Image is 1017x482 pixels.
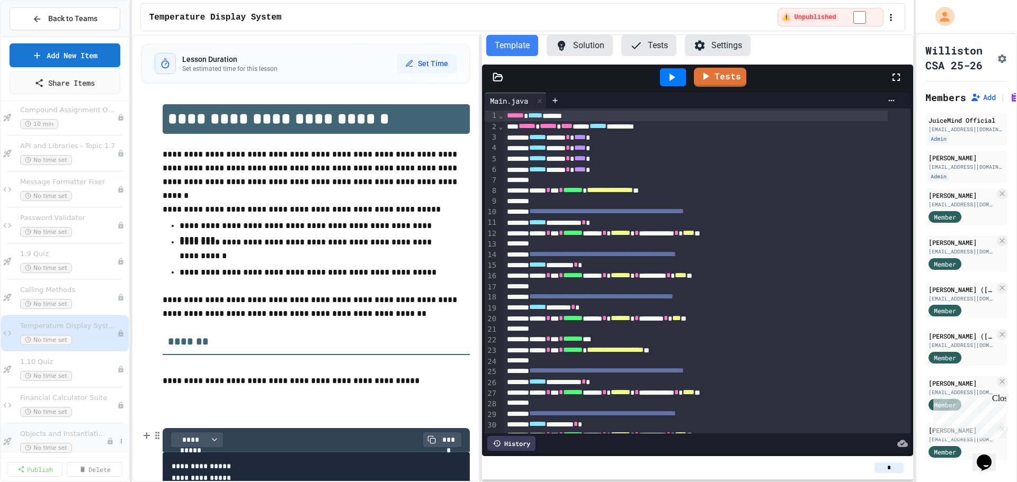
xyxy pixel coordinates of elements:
div: 30 [485,420,498,431]
span: Back to Teams [48,13,97,24]
div: 23 [485,345,498,356]
div: 18 [485,292,498,303]
iframe: chat widget [973,440,1006,471]
div: Chat with us now!Close [4,4,73,67]
div: 26 [485,378,498,388]
div: 13 [485,239,498,250]
div: [PERSON_NAME] [929,190,995,200]
span: Member [934,353,956,362]
div: 29 [485,410,498,420]
div: 11 [485,217,498,228]
button: Assignment Settings [997,51,1007,64]
div: 1 [485,111,498,121]
div: Admin [929,172,949,181]
div: [PERSON_NAME] [929,153,1004,162]
div: 15 [485,260,498,271]
div: Unpublished [117,150,124,157]
button: Tests [621,35,676,56]
div: 22 [485,335,498,345]
button: Template [486,35,538,56]
input: publish toggle [841,11,879,24]
div: Unpublished [117,222,124,229]
div: History [487,436,536,451]
div: My Account [924,4,957,29]
a: Delete [67,462,122,477]
div: Main.java [485,95,533,106]
div: Unpublished [117,366,124,373]
div: [PERSON_NAME] ([PERSON_NAME] [929,285,995,294]
span: Member [934,259,956,269]
span: Objects and Instantiation [20,430,106,439]
span: No time set [20,263,72,273]
div: 17 [485,282,498,293]
p: Set estimated time for this lesson [182,65,278,73]
div: [EMAIL_ADDRESS][DOMAIN_NAME] [929,125,1004,133]
iframe: chat widget [929,394,1006,439]
a: Publish [7,462,63,477]
span: Fold line [498,111,503,120]
div: Main.java [485,93,547,108]
div: 21 [485,324,498,335]
div: [EMAIL_ADDRESS][DOMAIN_NAME] [929,435,995,443]
span: No time set [20,335,72,345]
span: Compound Assignment Operators [20,106,117,115]
a: Add New Item [10,43,120,67]
div: 16 [485,271,498,281]
div: Unpublished [117,186,124,193]
button: Add [970,92,996,103]
span: Temperature Display System [20,322,117,331]
div: JuiceMind Official [929,115,1004,125]
span: No time set [20,191,72,201]
div: 27 [485,388,498,399]
span: No time set [20,407,72,417]
button: Settings [685,35,751,56]
button: Solution [547,35,613,56]
div: 19 [485,303,498,314]
h3: Lesson Duration [182,54,278,65]
div: 2 [485,122,498,132]
span: No time set [20,155,72,165]
div: Unpublished [117,294,124,301]
div: Unpublished [106,438,114,445]
div: [PERSON_NAME] [929,378,995,388]
div: Unpublished [117,258,124,265]
span: 1.10 Quiz [20,358,117,367]
span: Password Validator [20,214,117,223]
span: No time set [20,227,72,237]
span: 10 min [20,119,58,129]
div: [PERSON_NAME] [929,425,995,435]
div: Unpublished [117,402,124,409]
div: 6 [485,165,498,175]
button: Set Time [397,54,457,73]
div: 5 [485,154,498,165]
div: 14 [485,250,498,260]
h2: Members [925,90,966,105]
span: No time set [20,371,72,381]
div: 8 [485,186,498,196]
button: More options [116,436,127,447]
div: 3 [485,132,498,143]
div: ⚠️ Students cannot see this content! Click the toggle to publish it and make it visible to your c... [778,8,883,26]
div: Unpublished [117,114,124,121]
div: 9 [485,196,498,207]
div: Admin [929,134,949,143]
span: No time set [20,299,72,309]
div: [EMAIL_ADDRESS][DOMAIN_NAME] [929,295,995,303]
span: ⚠️ Unpublished [782,13,836,22]
div: Unpublished [117,330,124,337]
div: 12 [485,229,498,239]
div: 25 [485,367,498,377]
span: Message Formatter Fixer [20,178,117,187]
span: Member [934,306,956,315]
div: 28 [485,399,498,410]
div: [EMAIL_ADDRESS][DOMAIN_NAME] [929,201,995,208]
div: 7 [485,175,498,186]
div: [PERSON_NAME] ([PERSON_NAME] [929,331,995,341]
a: Share Items [10,71,120,94]
div: 24 [485,357,498,367]
span: Member [934,212,956,222]
div: [EMAIL_ADDRESS][DOMAIN_NAME] [929,388,995,396]
span: Calling Methods [20,286,117,295]
span: Temperature Display System [149,11,282,24]
div: 4 [485,143,498,153]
